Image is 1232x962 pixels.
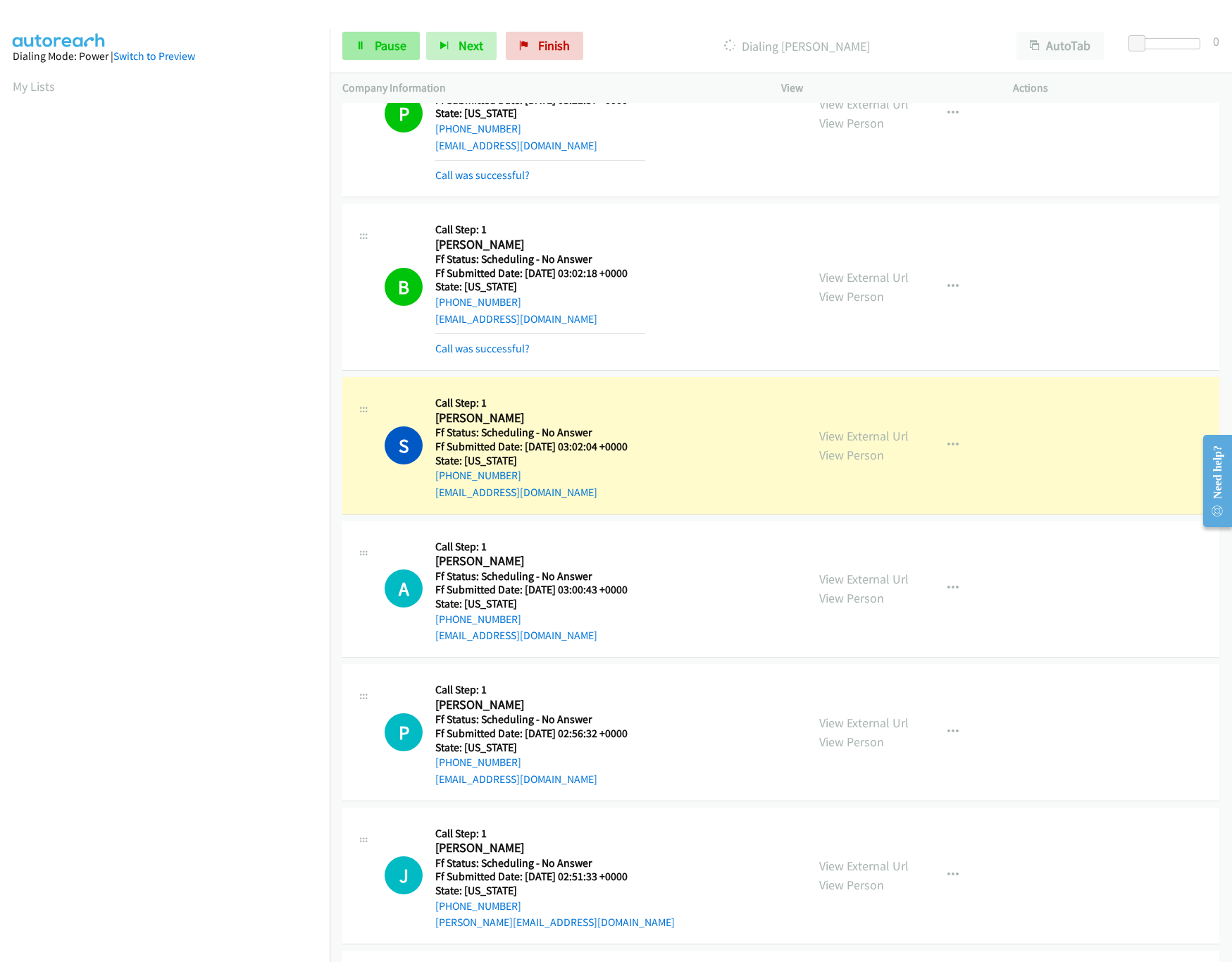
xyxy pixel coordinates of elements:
a: Call was successful? [435,168,530,182]
h5: Ff Status: Scheduling - No Answer [435,426,645,440]
a: View External Url [819,715,909,731]
p: Dialing [PERSON_NAME] [602,37,991,56]
iframe: Resource Center [1192,425,1232,537]
a: Finish [506,32,583,60]
iframe: Dialpad [13,109,330,778]
h5: State: [US_STATE] [435,884,675,898]
a: [PHONE_NUMBER] [435,899,521,913]
h5: Call Step: 1 [435,683,645,697]
a: [PHONE_NUMBER] [435,612,521,626]
h5: Ff Status: Scheduling - No Answer [435,713,645,727]
a: View Person [819,288,884,304]
h1: P [385,94,423,132]
a: View Person [819,115,884,131]
h5: State: [US_STATE] [435,597,645,611]
button: Next [426,32,497,60]
a: Switch to Preview [113,49,195,63]
h5: State: [US_STATE] [435,454,645,468]
h1: A [385,569,423,608]
h2: [PERSON_NAME] [435,840,645,856]
h5: Ff Submitted Date: [DATE] 03:00:43 +0000 [435,583,645,597]
h2: [PERSON_NAME] [435,237,645,253]
h5: Ff Submitted Date: [DATE] 03:02:18 +0000 [435,266,645,280]
div: The call is yet to be attempted [385,569,423,608]
a: View Person [819,877,884,893]
h1: P [385,713,423,751]
h5: Ff Submitted Date: [DATE] 02:51:33 +0000 [435,870,675,884]
p: View [781,80,988,97]
a: View External Url [819,428,909,444]
h5: Call Step: 1 [435,827,675,841]
h2: [PERSON_NAME] [435,697,645,713]
h5: Call Step: 1 [435,223,645,237]
a: [PHONE_NUMBER] [435,469,521,482]
div: Delay between calls (in seconds) [1135,38,1200,49]
a: My Lists [13,78,55,94]
a: Call was successful? [435,342,530,355]
a: [EMAIL_ADDRESS][DOMAIN_NAME] [435,312,597,326]
a: [PHONE_NUMBER] [435,295,521,309]
h5: Call Step: 1 [435,540,645,554]
a: [PHONE_NUMBER] [435,122,521,135]
h5: Ff Status: Scheduling - No Answer [435,569,645,584]
a: View Person [819,590,884,606]
a: [EMAIL_ADDRESS][DOMAIN_NAME] [435,772,597,786]
span: Finish [538,37,570,54]
button: AutoTab [1016,32,1104,60]
a: [PHONE_NUMBER] [435,756,521,769]
a: View External Url [819,269,909,285]
a: [EMAIL_ADDRESS][DOMAIN_NAME] [435,629,597,642]
div: 0 [1213,32,1219,51]
span: Next [459,37,483,54]
div: The call is yet to be attempted [385,713,423,751]
div: Dialing Mode: Power | [13,48,317,65]
h5: State: [US_STATE] [435,741,645,755]
a: View External Url [819,96,909,112]
a: View Person [819,447,884,463]
h5: State: [US_STATE] [435,280,645,294]
h5: State: [US_STATE] [435,106,645,121]
h5: Ff Submitted Date: [DATE] 02:56:32 +0000 [435,727,645,741]
a: [EMAIL_ADDRESS][DOMAIN_NAME] [435,486,597,499]
h5: Ff Status: Scheduling - No Answer [435,856,675,870]
a: Pause [342,32,420,60]
span: Pause [375,37,406,54]
h5: Ff Status: Scheduling - No Answer [435,252,645,266]
a: View External Url [819,571,909,587]
h2: [PERSON_NAME] [435,553,645,569]
p: Company Information [342,80,756,97]
h1: J [385,856,423,894]
h5: Ff Submitted Date: [DATE] 03:02:04 +0000 [435,440,645,454]
a: View Person [819,734,884,750]
div: The call is yet to be attempted [385,856,423,894]
p: Actions [1013,80,1219,97]
a: [EMAIL_ADDRESS][DOMAIN_NAME] [435,139,597,152]
h1: B [385,268,423,306]
a: [PERSON_NAME][EMAIL_ADDRESS][DOMAIN_NAME] [435,915,675,929]
h2: [PERSON_NAME] [435,410,645,426]
a: View External Url [819,858,909,874]
h5: Call Step: 1 [435,396,645,410]
h1: S [385,426,423,464]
